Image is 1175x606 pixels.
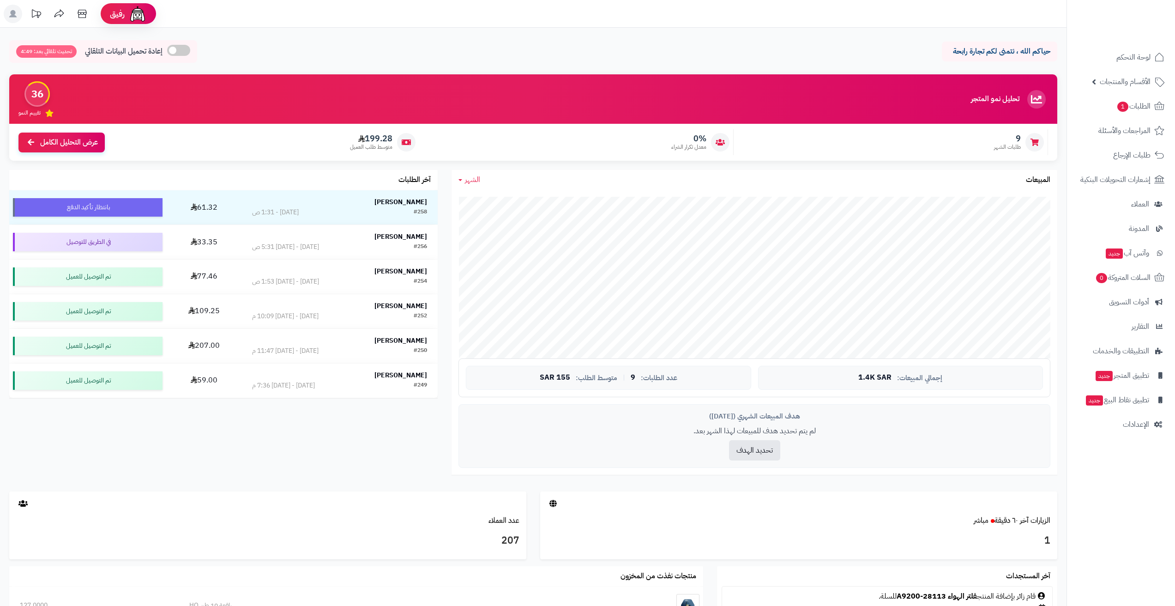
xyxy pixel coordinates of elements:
[1073,340,1169,362] a: التطبيقات والخدمات
[1132,320,1149,333] span: التقارير
[166,364,241,398] td: 59.00
[897,374,942,382] span: إجمالي المبيعات:
[1098,124,1151,137] span: المراجعات والأسئلة
[13,371,163,390] div: تم التوصيل للعميل
[1096,371,1113,381] span: جديد
[1073,291,1169,313] a: أدوات التسويق
[576,374,617,382] span: متوسط الطلب:
[350,133,392,144] span: 199.28
[729,440,780,461] button: تحديد الهدف
[671,133,706,144] span: 0%
[1073,413,1169,436] a: الإعدادات
[949,46,1050,57] p: حياكم الله ، نتمنى لكم تجارة رابحة
[414,208,427,217] div: #258
[621,572,696,581] h3: منتجات نفذت من المخزون
[466,412,1043,421] div: هدف المبيعات الشهري ([DATE])
[13,198,163,217] div: بانتظار تأكيد الدفع
[1073,46,1169,68] a: لوحة التحكم
[16,533,519,549] h3: 207
[13,233,163,251] div: في الطريق للتوصيل
[1105,247,1149,260] span: وآتس آب
[252,208,299,217] div: [DATE] - 1:31 ص
[252,277,319,286] div: [DATE] - [DATE] 1:53 ص
[374,232,427,242] strong: [PERSON_NAME]
[1073,169,1169,191] a: إشعارات التحويلات البنكية
[458,175,480,185] a: الشهر
[414,312,427,321] div: #252
[1112,21,1166,40] img: logo-2.png
[18,109,41,117] span: تقييم النمو
[1073,389,1169,411] a: تطبيق نقاط البيعجديد
[1073,95,1169,117] a: الطلبات1
[414,346,427,356] div: #250
[1086,395,1103,406] span: جديد
[374,267,427,276] strong: [PERSON_NAME]
[414,381,427,390] div: #249
[1109,296,1149,309] span: أدوات التسويق
[1095,271,1151,284] span: السلات المتروكة
[1106,248,1123,259] span: جديد
[1073,218,1169,240] a: المدونة
[1073,267,1169,289] a: السلات المتروكة0
[252,312,319,321] div: [DATE] - [DATE] 10:09 م
[13,337,163,355] div: تم التوصيل للعميل
[374,301,427,311] strong: [PERSON_NAME]
[641,374,677,382] span: عدد الطلبات:
[1093,345,1149,358] span: التطبيقات والخدمات
[1073,242,1169,264] a: وآتس آبجديد
[40,137,98,148] span: عرض التحليل الكامل
[252,242,319,252] div: [DATE] - [DATE] 5:31 ص
[414,242,427,252] div: #256
[1073,364,1169,387] a: تطبيق المتجرجديد
[1117,102,1129,112] span: 1
[166,225,241,259] td: 33.35
[1085,394,1149,406] span: تطبيق نقاط البيع
[1131,198,1149,211] span: العملاء
[1116,100,1151,113] span: الطلبات
[1123,418,1149,431] span: الإعدادات
[1026,176,1050,184] h3: المبيعات
[897,591,977,602] a: فلتر الهواء 28113-A9200
[994,143,1021,151] span: طلبات الشهر
[350,143,392,151] span: متوسط طلب العميل
[128,5,147,23] img: ai-face.png
[110,8,125,19] span: رفيق
[166,260,241,294] td: 77.46
[488,515,519,526] a: عدد العملاء
[374,197,427,207] strong: [PERSON_NAME]
[166,329,241,363] td: 207.00
[1113,149,1151,162] span: طلبات الإرجاع
[631,374,635,382] span: 9
[1116,51,1151,64] span: لوحة التحكم
[971,95,1019,103] h3: تحليل نمو المتجر
[13,267,163,286] div: تم التوصيل للعميل
[1096,273,1108,284] span: 0
[623,374,625,381] span: |
[414,277,427,286] div: #254
[466,426,1043,436] p: لم يتم تحديد هدف للمبيعات لهذا الشهر بعد.
[858,374,892,382] span: 1.4K SAR
[1073,144,1169,166] a: طلبات الإرجاع
[1073,193,1169,215] a: العملاء
[974,515,988,526] small: مباشر
[727,591,1048,602] div: قام زائر بإضافة المنتج للسلة.
[465,174,480,185] span: الشهر
[1095,369,1149,382] span: تطبيق المتجر
[374,336,427,345] strong: [PERSON_NAME]
[1073,315,1169,338] a: التقارير
[252,346,319,356] div: [DATE] - [DATE] 11:47 م
[974,515,1050,526] a: الزيارات آخر ٦٠ دقيقةمباشر
[18,133,105,152] a: عرض التحليل الكامل
[1129,222,1149,235] span: المدونة
[1006,572,1050,581] h3: آخر المستجدات
[166,190,241,224] td: 61.32
[1100,75,1151,88] span: الأقسام والمنتجات
[1073,120,1169,142] a: المراجعات والأسئلة
[540,374,570,382] span: 155 SAR
[671,143,706,151] span: معدل تكرار الشراء
[1080,173,1151,186] span: إشعارات التحويلات البنكية
[547,533,1050,549] h3: 1
[398,176,431,184] h3: آخر الطلبات
[252,381,315,390] div: [DATE] - [DATE] 7:36 م
[24,5,48,25] a: تحديثات المنصة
